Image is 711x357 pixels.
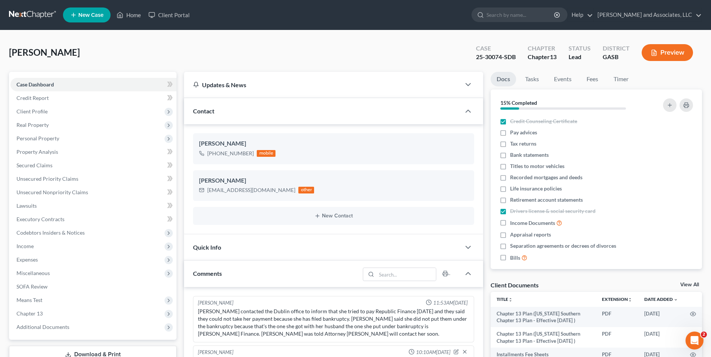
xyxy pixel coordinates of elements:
span: Separation agreements or decrees of divorces [510,242,616,250]
a: [PERSON_NAME] and Associates, LLC [594,8,702,22]
span: Additional Documents [16,324,69,330]
a: Docs [491,72,516,86]
td: PDF [596,307,638,327]
input: Search by name... [486,8,555,22]
span: Case Dashboard [16,81,54,88]
div: mobile [257,150,275,157]
span: Property Analysis [16,149,58,155]
div: [EMAIL_ADDRESS][DOMAIN_NAME] [207,186,295,194]
td: Chapter 13 Plan ([US_STATE] Southern Chapter 13 Plan - Effective [DATE] ) [491,327,596,348]
div: Case [476,44,516,53]
span: Chapter 13 [16,310,43,317]
span: SOFA Review [16,283,48,290]
iframe: Intercom live chat [686,332,704,350]
a: Credit Report [10,91,177,105]
a: Secured Claims [10,159,177,172]
span: Client Profile [16,108,48,115]
button: New Contact [199,213,468,219]
span: Unsecured Nonpriority Claims [16,189,88,195]
a: Tasks [519,72,545,86]
span: Real Property [16,122,49,128]
span: [PERSON_NAME] [9,47,80,58]
span: 13 [550,53,557,60]
span: Expenses [16,256,38,263]
span: Secured Claims [16,162,52,168]
td: Chapter 13 Plan ([US_STATE] Southern Chapter 13 Plan - Effective [DATE] ) [491,307,596,327]
a: Titleunfold_more [497,296,513,302]
a: Unsecured Priority Claims [10,172,177,186]
span: Credit Report [16,95,49,101]
td: [DATE] [638,307,684,327]
a: Fees [581,72,605,86]
span: 11:53AM[DATE] [433,299,468,306]
strong: 15% Completed [500,100,537,106]
span: Bills [510,254,520,262]
a: SOFA Review [10,280,177,293]
div: [PERSON_NAME] [199,139,468,148]
span: 2 [701,332,707,338]
span: Income Documents [510,219,555,227]
span: Lawsuits [16,202,37,209]
span: Personal Property [16,135,59,141]
i: unfold_more [628,297,632,302]
div: District [603,44,630,53]
span: Recorded mortgages and deeds [510,174,582,181]
a: Home [113,8,145,22]
div: Updates & News [193,81,452,89]
span: Pay advices [510,129,537,136]
a: Property Analysis [10,145,177,159]
div: Client Documents [491,281,539,289]
div: [PERSON_NAME] [198,299,234,306]
a: Case Dashboard [10,78,177,91]
td: [DATE] [638,327,684,348]
a: Unsecured Nonpriority Claims [10,186,177,199]
a: Executory Contracts [10,213,177,226]
span: 10:10AM[DATE] [416,349,451,356]
td: PDF [596,327,638,348]
i: unfold_more [508,297,513,302]
a: Client Portal [145,8,193,22]
a: View All [680,282,699,287]
span: Unsecured Priority Claims [16,176,78,182]
div: Chapter [528,44,557,53]
div: [PERSON_NAME] contacted the Dublin office to inform that she tried to pay Republic Finance [DATE]... [198,308,469,338]
span: Means Test [16,297,42,303]
div: Lead [569,53,591,61]
div: Status [569,44,591,53]
span: Quick Info [193,244,221,251]
a: Extensionunfold_more [602,296,632,302]
span: Tax returns [510,140,536,147]
i: expand_more [674,297,678,302]
span: Income [16,243,34,249]
span: Contact [193,107,214,115]
a: Date Added expand_more [644,296,678,302]
span: Codebtors Insiders & Notices [16,229,85,236]
span: New Case [78,12,103,18]
a: Timer [608,72,635,86]
span: Credit Counseling Certificate [510,118,577,125]
span: Retirement account statements [510,196,583,204]
div: [PERSON_NAME] [198,349,234,356]
div: 25-30074-SDB [476,53,516,61]
span: Appraisal reports [510,231,551,238]
button: Preview [642,44,693,61]
div: [PERSON_NAME] [199,176,468,185]
span: Drivers license & social security card [510,207,596,215]
span: Comments [193,270,222,277]
a: Lawsuits [10,199,177,213]
span: Life insurance policies [510,185,562,192]
span: Bank statements [510,151,549,159]
a: Help [568,8,593,22]
input: Search... [376,268,436,281]
span: Miscellaneous [16,270,50,276]
span: Executory Contracts [16,216,64,222]
a: Events [548,72,578,86]
div: Chapter [528,53,557,61]
div: other [298,187,314,193]
div: GASB [603,53,630,61]
div: [PHONE_NUMBER] [207,150,254,157]
span: Titles to motor vehicles [510,162,564,170]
